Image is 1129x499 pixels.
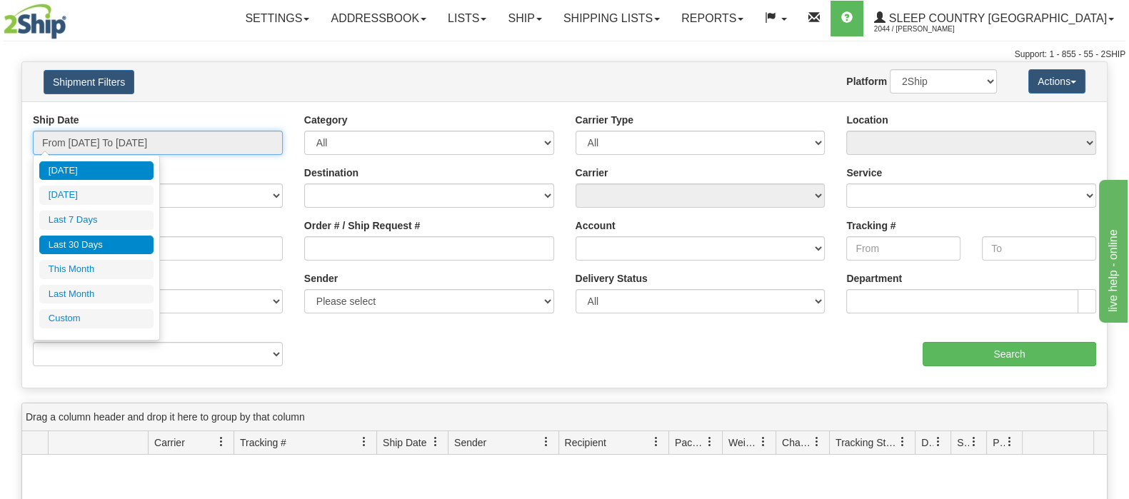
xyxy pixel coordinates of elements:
[836,435,898,450] span: Tracking Status
[805,430,829,454] a: Charge filter column settings
[39,161,154,181] li: [DATE]
[4,4,66,39] img: logo2044.jpg
[576,113,633,127] label: Carrier Type
[993,435,1005,450] span: Pickup Status
[671,1,754,36] a: Reports
[304,166,358,180] label: Destination
[320,1,437,36] a: Addressbook
[923,342,1096,366] input: Search
[154,435,185,450] span: Carrier
[44,70,134,94] button: Shipment Filters
[846,236,960,261] input: From
[885,12,1107,24] span: Sleep Country [GEOGRAPHIC_DATA]
[890,430,915,454] a: Tracking Status filter column settings
[728,435,758,450] span: Weight
[1096,176,1128,322] iframe: chat widget
[22,403,1107,431] div: grid grouping header
[998,430,1022,454] a: Pickup Status filter column settings
[352,430,376,454] a: Tracking # filter column settings
[11,9,132,26] div: live help - online
[33,113,79,127] label: Ship Date
[576,166,608,180] label: Carrier
[39,211,154,230] li: Last 7 Days
[576,218,616,233] label: Account
[846,166,882,180] label: Service
[454,435,486,450] span: Sender
[675,435,705,450] span: Packages
[846,113,888,127] label: Location
[240,435,286,450] span: Tracking #
[846,218,895,233] label: Tracking #
[863,1,1125,36] a: Sleep Country [GEOGRAPHIC_DATA] 2044 / [PERSON_NAME]
[751,430,776,454] a: Weight filter column settings
[534,430,558,454] a: Sender filter column settings
[962,430,986,454] a: Shipment Issues filter column settings
[383,435,426,450] span: Ship Date
[39,309,154,328] li: Custom
[4,49,1125,61] div: Support: 1 - 855 - 55 - 2SHIP
[423,430,448,454] a: Ship Date filter column settings
[576,271,648,286] label: Delivery Status
[553,1,671,36] a: Shipping lists
[39,285,154,304] li: Last Month
[437,1,497,36] a: Lists
[1028,69,1085,94] button: Actions
[644,430,668,454] a: Recipient filter column settings
[565,435,606,450] span: Recipient
[304,218,421,233] label: Order # / Ship Request #
[209,430,234,454] a: Carrier filter column settings
[234,1,320,36] a: Settings
[957,435,969,450] span: Shipment Issues
[982,236,1096,261] input: To
[698,430,722,454] a: Packages filter column settings
[782,435,812,450] span: Charge
[304,271,338,286] label: Sender
[926,430,950,454] a: Delivery Status filter column settings
[39,236,154,255] li: Last 30 Days
[874,22,981,36] span: 2044 / [PERSON_NAME]
[846,271,902,286] label: Department
[304,113,348,127] label: Category
[846,74,887,89] label: Platform
[921,435,933,450] span: Delivery Status
[497,1,552,36] a: Ship
[39,260,154,279] li: This Month
[39,186,154,205] li: [DATE]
